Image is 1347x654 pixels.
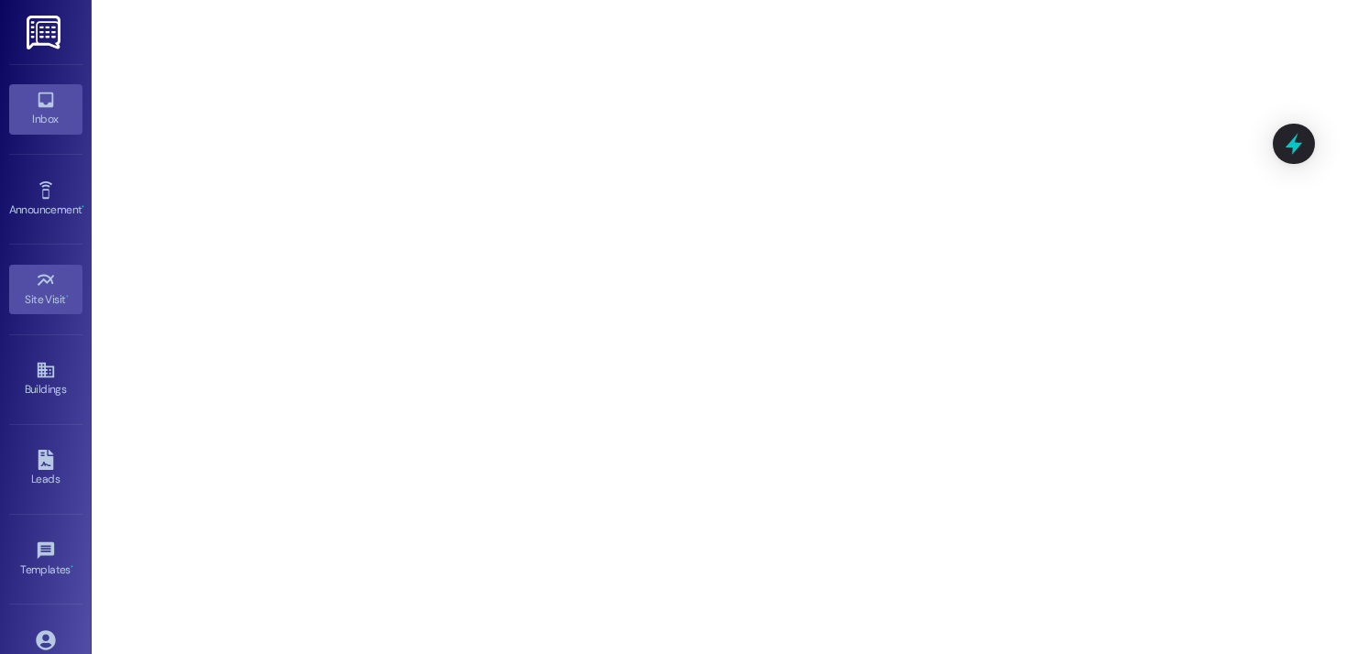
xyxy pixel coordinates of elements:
[9,444,82,494] a: Leads
[82,201,84,213] span: •
[66,290,69,303] span: •
[27,16,64,49] img: ResiDesk Logo
[9,84,82,134] a: Inbox
[9,535,82,584] a: Templates •
[9,354,82,404] a: Buildings
[71,561,73,573] span: •
[9,265,82,314] a: Site Visit •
